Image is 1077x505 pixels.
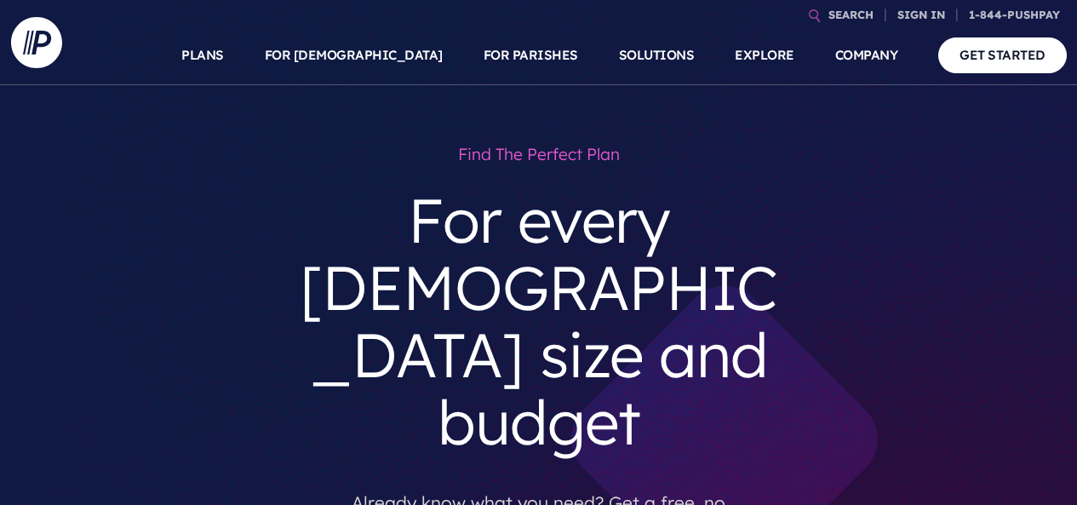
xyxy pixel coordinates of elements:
[181,26,224,85] a: PLANS
[484,26,578,85] a: FOR PARISHES
[938,37,1067,72] a: GET STARTED
[282,136,796,173] h1: Find the perfect plan
[735,26,794,85] a: EXPLORE
[835,26,898,85] a: COMPANY
[282,173,796,470] h3: For every [DEMOGRAPHIC_DATA] size and budget
[265,26,443,85] a: FOR [DEMOGRAPHIC_DATA]
[619,26,695,85] a: SOLUTIONS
